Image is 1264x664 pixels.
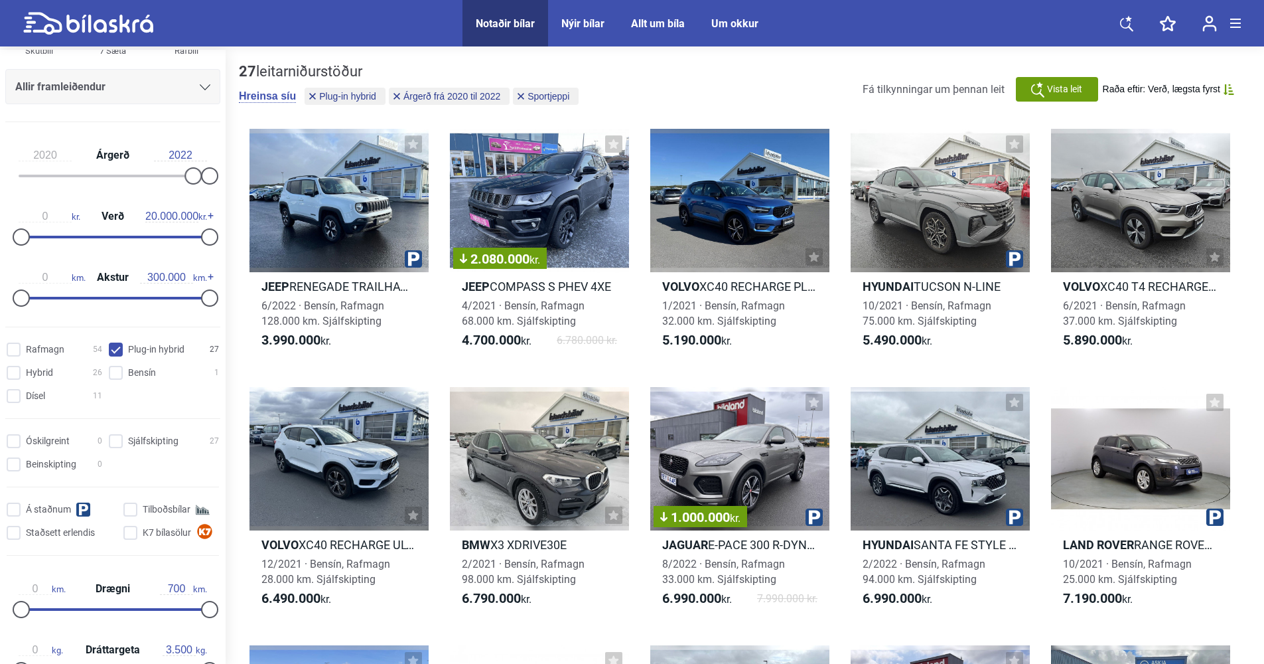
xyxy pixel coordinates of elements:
[140,272,207,284] span: km.
[851,279,1030,294] h2: TUCSON N-LINE
[662,280,699,293] b: Volvo
[513,88,579,105] button: Sportjeppi
[561,17,604,30] a: Nýir bílar
[1051,387,1230,619] a: Land RoverRANGE ROVER EVOQUE S PHEV10/2021 · Bensín, Rafmagn25.000 km. Sjálfskipting7.190.000kr.
[650,279,829,294] h2: XC40 RECHARGE PLUGIN HYBRID
[7,43,71,58] div: Skutbíll
[462,538,490,552] b: BMW
[1063,558,1192,586] span: 10/2021 · Bensín, Rafmagn 25.000 km. Sjálfskipting
[160,583,207,595] span: km.
[82,645,143,655] span: Dráttargeta
[529,254,540,266] span: kr.
[462,591,531,607] span: kr.
[261,280,289,293] b: Jeep
[1103,84,1234,95] button: Raða eftir: Verð, lægsta fyrst
[462,299,585,327] span: 4/2021 · Bensín, Rafmagn 68.000 km. Sjálfskipting
[662,590,721,606] b: 6.990.000
[863,591,932,607] span: kr.
[460,252,540,266] span: 2.080.000
[98,434,102,448] span: 0
[15,78,105,96] span: Allir framleiðendur
[92,584,133,594] span: Drægni
[662,299,785,327] span: 1/2021 · Bensín, Rafmagn 32.000 km. Sjálfskipting
[650,129,829,361] a: VolvoXC40 RECHARGE PLUGIN HYBRID1/2021 · Bensín, Rafmagn32.000 km. Sjálfskipting5.190.000kr.
[662,538,708,552] b: Jaguar
[128,434,178,448] span: Sjálfskipting
[757,591,817,607] span: 7.990.000 kr.
[239,90,296,103] button: Hreinsa síu
[1047,82,1082,96] span: Vista leit
[319,92,376,101] span: Plug-in hybrid
[462,333,531,349] span: kr.
[462,280,490,293] b: Jeep
[450,387,629,619] a: BMWX3 XDRIVE30E2/2021 · Bensín, Rafmagn98.000 km. Sjálfskipting6.790.000kr.
[261,558,390,586] span: 12/2021 · Bensín, Rafmagn 28.000 km. Sjálfskipting
[1006,250,1023,268] img: parking.png
[210,343,219,357] span: 27
[863,558,985,586] span: 2/2022 · Bensín, Rafmagn 94.000 km. Sjálfskipting
[1063,538,1134,552] b: Land Rover
[143,526,191,540] span: K7 bílasölur
[527,92,569,101] span: Sportjeppi
[1006,509,1023,526] img: parking.png
[249,129,429,361] a: JeepRENEGADE TRAILHAWK PHEV6/2022 · Bensín, Rafmagn128.000 km. Sjálfskipting3.990.000kr.
[26,503,71,517] span: Á staðnum
[128,343,184,357] span: Plug-in hybrid
[711,17,758,30] a: Um okkur
[143,503,190,517] span: Tilboðsbílar
[476,17,535,30] a: Notaðir bílar
[863,280,914,293] b: Hyundai
[19,272,86,284] span: km.
[19,644,63,656] span: kg.
[93,343,102,357] span: 54
[98,211,127,222] span: Verð
[214,366,219,380] span: 1
[128,366,156,380] span: Bensín
[1063,591,1133,607] span: kr.
[1051,129,1230,361] a: VolvoXC40 T4 RECHARGE MOMENTUM PHEV6/2021 · Bensín, Rafmagn37.000 km. Sjálfskipting5.890.000kr.
[863,538,914,552] b: Hyundai
[305,88,386,105] button: Plug-in hybrid
[462,590,521,606] b: 6.790.000
[462,332,521,348] b: 4.700.000
[863,333,932,349] span: kr.
[662,558,785,586] span: 8/2022 · Bensín, Rafmagn 33.000 km. Sjálfskipting
[450,129,629,361] a: 2.080.000kr.JeepCOMPASS S PHEV 4XE4/2021 · Bensín, Rafmagn68.000 km. Sjálfskipting4.700.000kr.6.7...
[806,509,823,526] img: parking.png
[1063,280,1100,293] b: Volvo
[851,129,1030,361] a: HyundaiTUCSON N-LINE10/2021 · Bensín, Rafmagn75.000 km. Sjálfskipting5.490.000kr.
[26,457,76,471] span: Beinskipting
[93,366,102,380] span: 26
[26,343,64,357] span: Rafmagn
[662,332,721,348] b: 5.190.000
[261,591,331,607] span: kr.
[851,387,1030,619] a: HyundaiSANTA FE STYLE PHEV2/2022 · Bensín, Rafmagn94.000 km. Sjálfskipting6.990.000kr.
[210,434,219,448] span: 27
[249,279,429,294] h2: RENEGADE TRAILHAWK PHEV
[1063,299,1186,327] span: 6/2021 · Bensín, Rafmagn 37.000 km. Sjálfskipting
[261,590,320,606] b: 6.490.000
[26,366,53,380] span: Hybrid
[81,43,145,58] div: 7 Sæta
[631,17,685,30] a: Allt um bíla
[863,83,1005,96] span: Fá tilkynningar um þennan leit
[450,279,629,294] h2: COMPASS S PHEV 4XE
[1063,332,1122,348] b: 5.890.000
[863,299,991,327] span: 10/2021 · Bensín, Rafmagn 75.000 km. Sjálfskipting
[450,537,629,552] h2: X3 XDRIVE30E
[730,512,740,525] span: kr.
[19,583,66,595] span: km.
[249,537,429,552] h2: XC40 RECHARGE ULTIMATE
[19,210,80,222] span: kr.
[851,537,1030,552] h2: SANTA FE STYLE PHEV
[26,434,70,448] span: Óskilgreint
[389,88,510,105] button: Árgerð frá 2020 til 2022
[155,43,218,58] div: Rafbíll
[93,389,102,403] span: 11
[462,558,585,586] span: 2/2021 · Bensín, Rafmagn 98.000 km. Sjálfskipting
[145,210,207,222] span: kr.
